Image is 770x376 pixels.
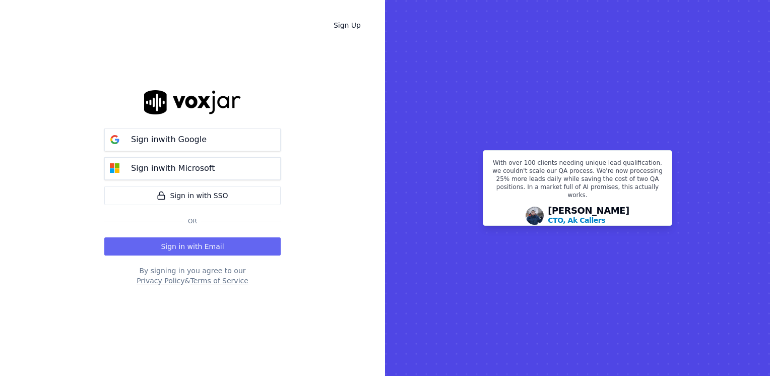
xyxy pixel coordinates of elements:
button: Privacy Policy [137,276,184,286]
p: Sign in with Google [131,134,207,146]
p: With over 100 clients needing unique lead qualification, we couldn't scale our QA process. We're ... [489,159,666,203]
button: Terms of Service [190,276,248,286]
span: Or [184,217,201,225]
img: logo [144,90,241,114]
a: Sign Up [326,16,369,34]
img: Avatar [526,207,544,225]
a: Sign in with SSO [104,186,281,205]
button: Sign inwith Google [104,129,281,151]
img: google Sign in button [105,130,125,150]
img: microsoft Sign in button [105,158,125,178]
p: Sign in with Microsoft [131,162,215,174]
div: [PERSON_NAME] [548,206,629,225]
button: Sign inwith Microsoft [104,157,281,180]
div: By signing in you agree to our & [104,266,281,286]
p: CTO, Ak Callers [548,215,605,225]
button: Sign in with Email [104,237,281,256]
